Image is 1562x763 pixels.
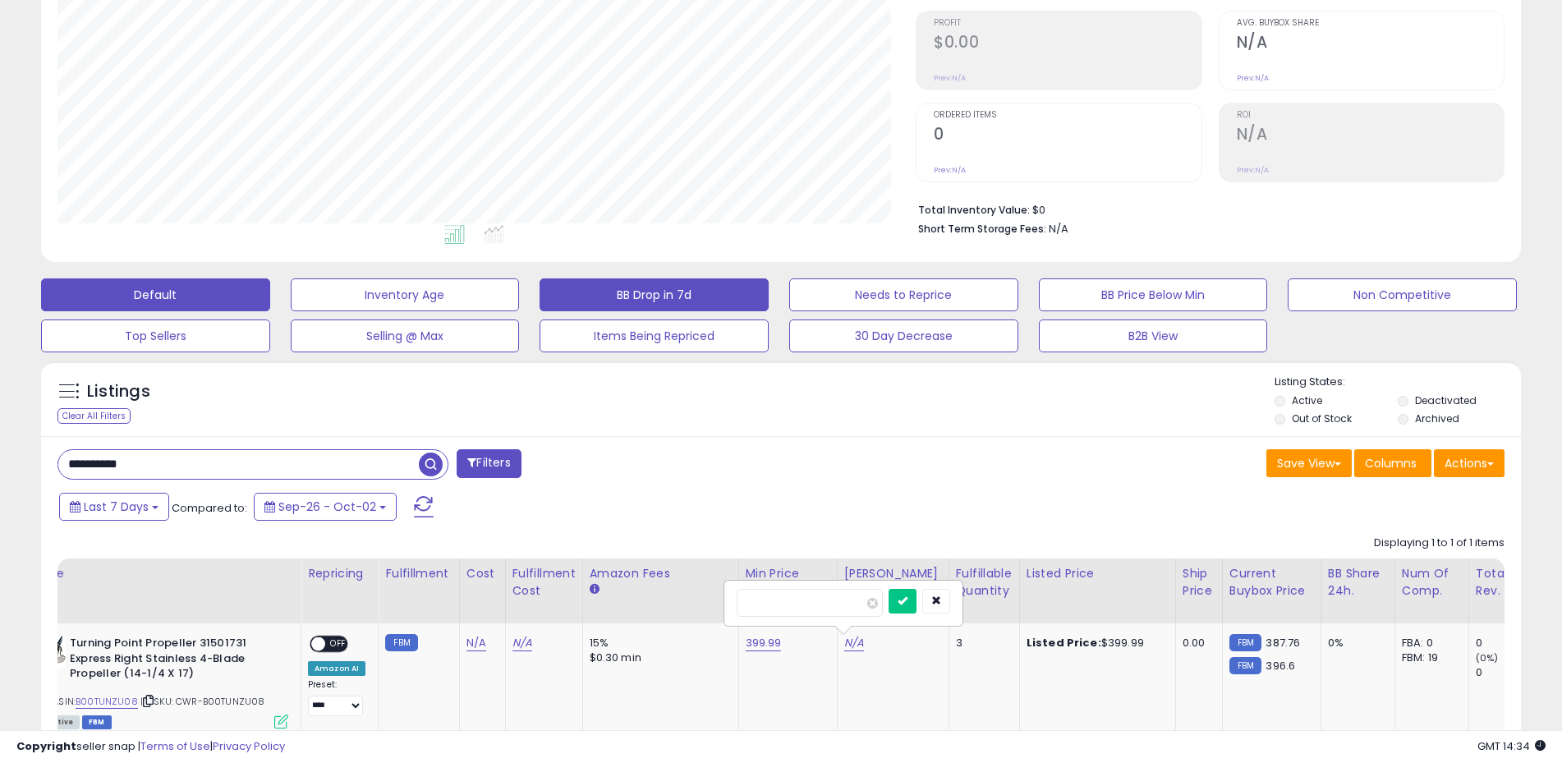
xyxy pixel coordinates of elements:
strong: Copyright [16,738,76,754]
button: Columns [1354,449,1431,477]
small: (0%) [1476,651,1499,664]
a: N/A [466,635,486,651]
div: Num of Comp. [1402,565,1462,600]
label: Deactivated [1415,393,1477,407]
a: Privacy Policy [213,738,285,754]
div: FBA: 0 [1402,636,1456,650]
small: Prev: N/A [934,73,966,83]
div: 0.00 [1183,636,1210,650]
div: Ship Price [1183,565,1215,600]
span: Compared to: [172,500,247,516]
button: Needs to Reprice [789,278,1018,311]
div: Title [38,565,294,582]
span: Sep-26 - Oct-02 [278,499,376,515]
span: Avg. Buybox Share [1237,19,1504,28]
div: 0 [1476,665,1542,680]
div: Fulfillable Quantity [956,565,1013,600]
a: 399.99 [746,635,782,651]
button: Sep-26 - Oct-02 [254,493,397,521]
small: FBM [1229,634,1261,651]
small: Amazon Fees. [590,582,600,597]
button: Last 7 Days [59,493,169,521]
button: Filters [457,449,521,478]
label: Active [1292,393,1322,407]
button: Default [41,278,270,311]
button: Selling @ Max [291,319,520,352]
div: Fulfillment [385,565,452,582]
b: Short Term Storage Fees: [918,222,1046,236]
h5: Listings [87,380,150,403]
small: Prev: N/A [1237,165,1269,175]
div: 3 [956,636,1007,650]
a: N/A [512,635,532,651]
div: Preset: [308,679,365,716]
span: Profit [934,19,1201,28]
button: Items Being Repriced [540,319,769,352]
span: ROI [1237,111,1504,120]
span: Columns [1365,455,1417,471]
div: Listed Price [1027,565,1169,582]
div: $0.30 min [590,650,726,665]
button: 30 Day Decrease [789,319,1018,352]
b: Turning Point Propeller 31501731 Express Right Stainless 4-Blade Propeller (14-1/4 X 17) [70,636,269,686]
div: Amazon AI [308,661,365,676]
h2: $0.00 [934,33,1201,55]
span: 2025-10-10 14:34 GMT [1477,738,1546,754]
h2: N/A [1237,125,1504,147]
a: Terms of Use [140,738,210,754]
div: [PERSON_NAME] [844,565,942,582]
span: FBM [82,715,112,729]
span: 387.76 [1266,635,1300,650]
small: FBM [1229,657,1261,674]
div: Repricing [308,565,371,582]
h2: 0 [934,125,1201,147]
span: All listings currently available for purchase on Amazon [42,715,80,729]
a: B00TUNZU08 [76,695,138,709]
button: Actions [1434,449,1505,477]
small: Prev: N/A [1237,73,1269,83]
div: Total Rev. [1476,565,1536,600]
label: Archived [1415,411,1459,425]
button: Non Competitive [1288,278,1517,311]
small: FBM [385,634,417,651]
div: Amazon Fees [590,565,732,582]
b: Listed Price: [1027,635,1101,650]
div: Clear All Filters [57,408,131,424]
b: Total Inventory Value: [918,203,1030,217]
span: Last 7 Days [84,499,149,515]
a: N/A [844,635,864,651]
div: BB Share 24h. [1328,565,1388,600]
span: Ordered Items [934,111,1201,120]
button: BB Drop in 7d [540,278,769,311]
div: 15% [590,636,726,650]
label: Out of Stock [1292,411,1352,425]
div: FBM: 19 [1402,650,1456,665]
div: 0% [1328,636,1382,650]
p: Listing States: [1275,375,1520,390]
h2: N/A [1237,33,1504,55]
small: Prev: N/A [934,165,966,175]
li: $0 [918,199,1492,218]
span: | SKU: CWR-B00TUNZU08 [140,695,265,708]
div: Current Buybox Price [1229,565,1314,600]
button: Top Sellers [41,319,270,352]
div: Cost [466,565,498,582]
div: seller snap | | [16,739,285,755]
div: $399.99 [1027,636,1163,650]
button: Save View [1266,449,1352,477]
div: Displaying 1 to 1 of 1 items [1374,535,1505,551]
button: BB Price Below Min [1039,278,1268,311]
button: Inventory Age [291,278,520,311]
span: 396.6 [1266,658,1295,673]
div: Fulfillment Cost [512,565,576,600]
button: B2B View [1039,319,1268,352]
div: Min Price [746,565,830,582]
span: N/A [1049,221,1068,237]
div: 0 [1476,636,1542,650]
span: OFF [325,637,351,651]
